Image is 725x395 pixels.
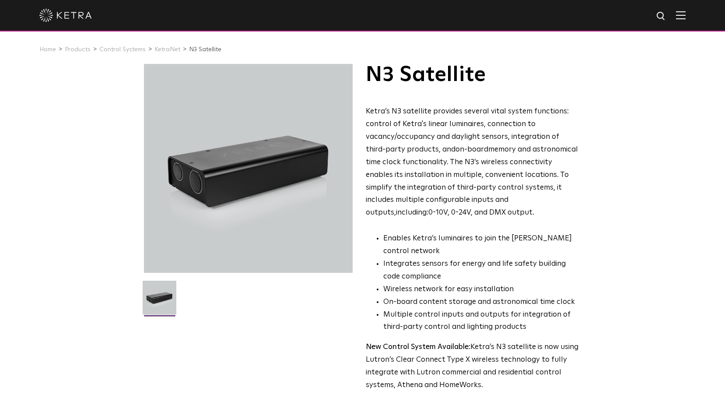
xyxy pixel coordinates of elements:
li: Integrates sensors for energy and life safety building code compliance [383,258,579,283]
p: Ketra’s N3 satellite is now using Lutron’s Clear Connect Type X wireless technology to fully inte... [366,341,579,392]
strong: New Control System Available: [366,343,470,351]
li: Multiple control inputs and outputs for integration of third-party control and lighting products [383,309,579,334]
a: N3 Satellite [189,46,221,53]
g: including: [396,209,428,216]
li: Wireless network for easy installation [383,283,579,296]
img: search icon [656,11,667,22]
li: Enables Ketra’s luminaires to join the [PERSON_NAME] control network [383,233,579,258]
img: ketra-logo-2019-white [39,9,92,22]
p: Ketra’s N3 satellite provides several vital system functions: control of Ketra's linear luminaire... [366,106,579,219]
a: Products [65,46,91,53]
g: on-board [455,146,488,153]
img: N3-Controller-2021-Web-Square [143,281,176,321]
a: KetraNet [154,46,180,53]
li: On-board content storage and astronomical time clock [383,296,579,309]
h1: N3 Satellite [366,64,579,86]
a: Control Systems [99,46,146,53]
img: Hamburger%20Nav.svg [676,11,686,19]
a: Home [39,46,56,53]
